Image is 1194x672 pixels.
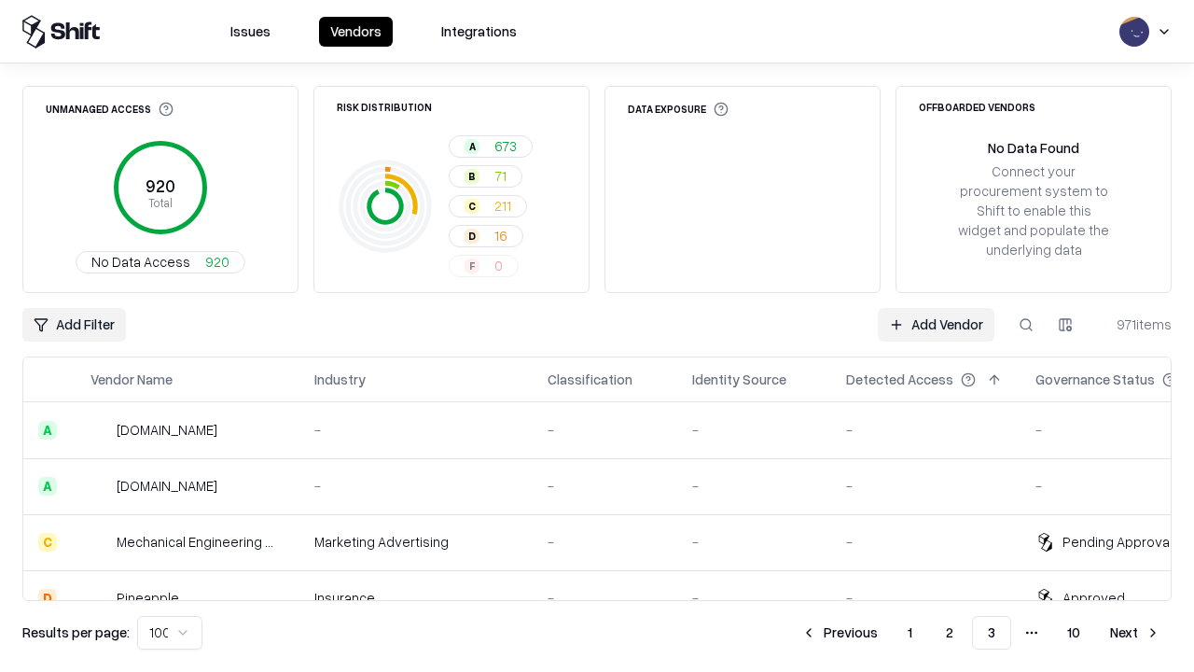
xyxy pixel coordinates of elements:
button: Next [1099,616,1172,650]
div: A [38,477,57,496]
div: Detected Access [846,370,953,389]
div: A [465,139,479,154]
span: No Data Access [91,252,190,272]
div: D [465,229,479,244]
div: - [548,532,662,552]
button: Previous [790,616,889,650]
div: Insurance [314,588,518,608]
span: 673 [494,136,517,156]
div: Classification [548,370,632,389]
div: Approved [1062,588,1125,608]
div: - [692,420,816,440]
div: B [465,169,479,184]
div: Vendor Name [90,370,173,389]
div: - [548,420,662,440]
span: 920 [205,252,229,272]
p: Results per page: [22,623,130,642]
div: - [314,420,518,440]
img: Pineapple [90,589,109,608]
div: Mechanical Engineering World [117,532,285,552]
div: - [692,476,816,496]
div: Governance Status [1035,370,1155,389]
button: No Data Access920 [76,251,245,273]
span: 211 [494,196,511,216]
div: A [38,421,57,440]
div: - [846,420,1006,440]
tspan: Total [148,195,173,210]
button: A673 [449,135,533,158]
button: D16 [449,225,523,247]
div: [DOMAIN_NAME] [117,476,217,496]
div: - [846,476,1006,496]
div: [DOMAIN_NAME] [117,420,217,440]
div: Industry [314,370,366,389]
span: 16 [494,226,507,245]
button: 2 [931,616,968,650]
div: Marketing Advertising [314,532,518,552]
div: Connect your procurement system to Shift to enable this widget and populate the underlying data [956,161,1111,260]
div: Pending Approval [1062,532,1173,552]
img: Mechanical Engineering World [90,533,109,552]
img: madisonlogic.com [90,477,109,496]
button: Issues [219,17,282,47]
div: C [38,533,57,552]
button: Integrations [430,17,528,47]
div: Identity Source [692,370,786,389]
div: C [465,199,479,214]
div: D [38,589,57,608]
div: - [692,532,816,552]
button: B71 [449,165,522,188]
div: Risk Distribution [337,102,432,112]
button: 3 [972,616,1011,650]
div: - [548,476,662,496]
div: 971 items [1097,315,1172,334]
div: Offboarded Vendors [919,102,1035,112]
span: 71 [494,166,507,186]
a: Add Vendor [878,308,994,342]
div: Pineapple [117,588,179,608]
div: - [548,588,662,608]
div: No Data Found [988,138,1079,158]
div: - [846,532,1006,552]
div: Unmanaged Access [46,102,174,117]
tspan: 920 [146,175,175,196]
button: Add Filter [22,308,126,342]
div: Data Exposure [628,102,729,117]
img: automat-it.com [90,421,109,440]
button: Vendors [319,17,393,47]
div: - [314,476,518,496]
button: C211 [449,195,527,217]
div: - [846,588,1006,608]
button: 10 [1052,616,1095,650]
nav: pagination [790,616,1172,650]
button: 1 [893,616,927,650]
div: - [692,588,816,608]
